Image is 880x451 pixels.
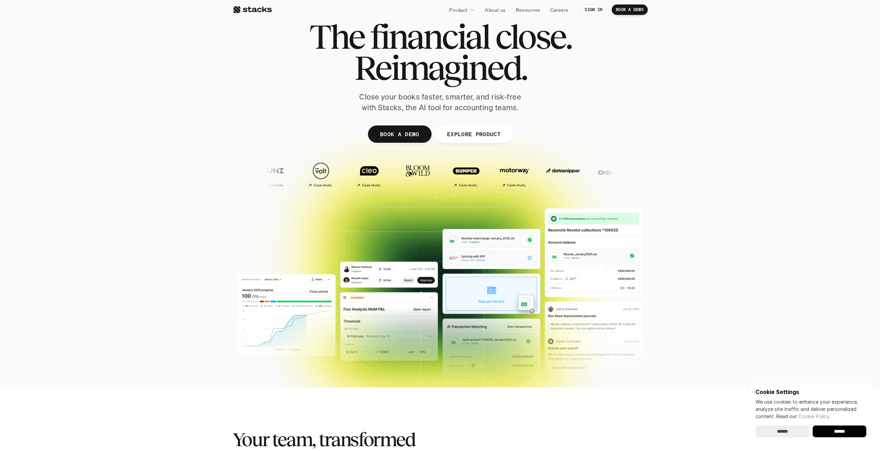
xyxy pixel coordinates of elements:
h2: Case study [458,183,477,187]
p: BOOK A DEMO [380,129,419,139]
p: We use cookies to enhance your experience, analyze site traffic and deliver personalized content. [756,398,866,420]
a: About us [481,3,510,16]
a: BOOK A DEMO [368,125,431,143]
h2: Your team, transformed [233,429,578,450]
span: financial [370,21,489,52]
span: Reimagined. [354,52,526,83]
span: close. [495,21,571,52]
a: BOOK A DEMO [612,4,648,15]
h2: Case study [313,183,332,187]
a: Case study [250,159,295,190]
span: Read our . [776,413,830,419]
a: Cookie Policy [798,413,829,419]
a: Privacy Policy [82,132,112,137]
a: SIGN IN [581,4,606,15]
h2: Case study [265,183,283,187]
p: EXPLORE PRODUCT [447,129,500,139]
a: Case study [347,159,392,190]
a: Case study [492,159,537,190]
h2: Case study [507,183,525,187]
p: Close your books faster, smarter, and risk-free with Stacks, the AI tool for accounting teams. [354,92,527,113]
p: SIGN IN [585,7,602,12]
p: Resources [516,6,540,13]
a: Case study [298,159,343,190]
p: Careers [550,6,568,13]
p: BOOK A DEMO [616,7,643,12]
a: Resources [511,3,544,16]
h2: Case study [362,183,380,187]
span: The [309,21,364,52]
p: Cookie Settings [756,389,866,395]
p: Product [449,6,467,13]
p: About us [485,6,506,13]
a: Careers [546,3,572,16]
a: EXPLORE PRODUCT [435,125,512,143]
a: Case study [444,159,489,190]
